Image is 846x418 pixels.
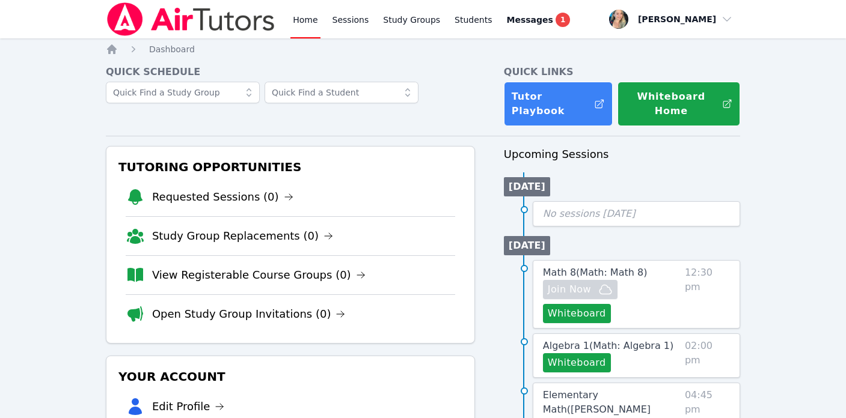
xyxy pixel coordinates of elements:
button: Join Now [543,280,618,299]
a: Math 8(Math: Math 8) [543,265,648,280]
a: Edit Profile [152,398,225,415]
input: Quick Find a Study Group [106,82,260,103]
a: Open Study Group Invitations (0) [152,306,346,323]
a: Study Group Replacements (0) [152,228,333,244]
h4: Quick Links [504,65,740,79]
span: No sessions [DATE] [543,208,636,219]
nav: Breadcrumb [106,43,740,55]
span: Math 8 ( Math: Math 8 ) [543,267,648,278]
span: Messages [507,14,553,26]
a: Dashboard [149,43,195,55]
button: Whiteboard [543,304,611,323]
h3: Tutoring Opportunities [116,156,465,178]
span: 02:00 pm [685,339,730,372]
a: Tutor Playbook [504,82,613,126]
span: 1 [556,13,570,27]
span: Dashboard [149,44,195,54]
h3: Upcoming Sessions [504,146,740,163]
a: Requested Sessions (0) [152,189,293,205]
a: Algebra 1(Math: Algebra 1) [543,339,673,353]
span: Algebra 1 ( Math: Algebra 1 ) [543,340,673,351]
h3: Your Account [116,366,465,387]
li: [DATE] [504,177,550,196]
h4: Quick Schedule [106,65,475,79]
input: Quick Find a Student [265,82,418,103]
a: View Registerable Course Groups (0) [152,267,366,283]
span: Join Now [548,282,591,297]
button: Whiteboard [543,353,611,372]
img: Air Tutors [106,2,276,36]
button: Whiteboard Home [618,82,740,126]
li: [DATE] [504,236,550,255]
span: 12:30 pm [685,265,730,323]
